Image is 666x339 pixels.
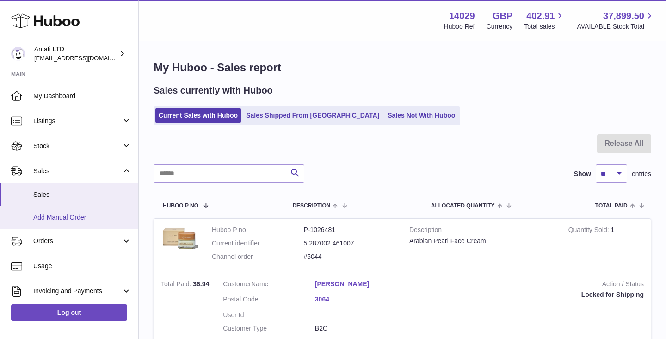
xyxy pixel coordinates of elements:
dd: 5 287002 461007 [304,239,396,248]
div: Antati LTD [34,45,117,63]
a: 402.91 Total sales [524,10,565,31]
a: 3064 [315,295,407,304]
span: ALLOCATED Quantity [431,203,495,209]
img: toufic@antatiskin.com [11,47,25,61]
dt: Postal Code [223,295,315,306]
dt: Channel order [212,252,304,261]
span: Huboo P no [163,203,198,209]
dd: P-1026481 [304,226,396,234]
td: 1 [561,219,651,273]
span: Sales [33,167,122,176]
h1: My Huboo - Sales report [154,60,651,75]
span: Description [292,203,330,209]
strong: 14029 [449,10,475,22]
img: 1735332564.png [161,226,198,252]
dd: #5044 [304,252,396,261]
dt: User Id [223,311,315,320]
div: Arabian Pearl Face Cream [409,237,555,245]
span: Orders [33,237,122,245]
span: 37,899.50 [603,10,644,22]
label: Show [574,169,591,178]
span: Total sales [524,22,565,31]
strong: Action / Status [420,280,644,291]
dt: Huboo P no [212,226,304,234]
span: 402.91 [526,10,555,22]
span: [EMAIL_ADDRESS][DOMAIN_NAME] [34,54,136,62]
a: [PERSON_NAME] [315,280,407,289]
a: Log out [11,304,127,321]
div: Currency [487,22,513,31]
h2: Sales currently with Huboo [154,84,273,97]
span: Stock [33,142,122,151]
span: Sales [33,190,131,199]
dt: Current identifier [212,239,304,248]
div: Huboo Ref [444,22,475,31]
span: 36.94 [193,280,209,288]
strong: Quantity Sold [568,226,611,236]
span: Invoicing and Payments [33,287,122,295]
a: Sales Shipped From [GEOGRAPHIC_DATA] [243,108,382,123]
strong: GBP [493,10,512,22]
span: Customer [223,280,251,288]
span: AVAILABLE Stock Total [577,22,655,31]
dt: Name [223,280,315,291]
a: Current Sales with Huboo [155,108,241,123]
div: Locked for Shipping [420,290,644,299]
span: My Dashboard [33,92,131,100]
a: 37,899.50 AVAILABLE Stock Total [577,10,655,31]
dd: B2C [315,324,407,333]
strong: Description [409,226,555,237]
strong: Total Paid [161,280,193,290]
span: Add Manual Order [33,213,131,222]
span: Listings [33,117,122,126]
dt: Customer Type [223,324,315,333]
span: Usage [33,262,131,270]
span: Total paid [595,203,628,209]
span: entries [632,169,651,178]
a: Sales Not With Huboo [384,108,458,123]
